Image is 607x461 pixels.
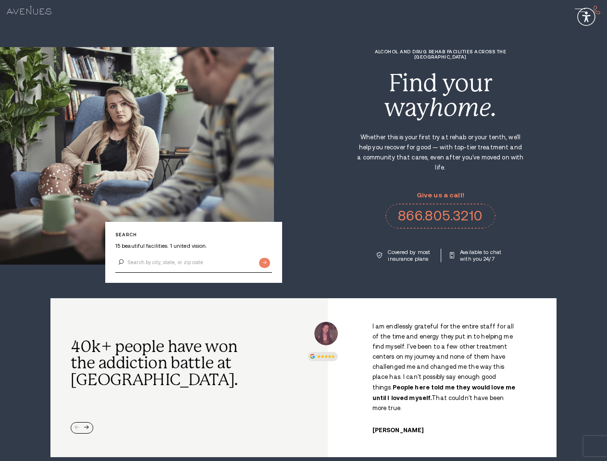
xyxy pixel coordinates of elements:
p: I am endlessly grateful for the entire staff for all of the time and energy they put in to helpin... [372,322,520,413]
a: Covered by most insurance plans [377,249,432,262]
a: Available to chat with you 24/7 [450,249,504,262]
p: Covered by most insurance plans [388,249,432,262]
h2: 40k+ people have won the addiction battle at [GEOGRAPHIC_DATA]. [71,339,244,389]
p: Whether this is your first try at rehab or your tenth, we'll help you recover for good — with top... [356,133,524,173]
div: / [341,322,543,434]
p: Available to chat with you 24/7 [460,249,504,262]
p: Search [115,232,272,237]
input: Search by city, state, or zip code [115,253,272,273]
div: Find your way [356,71,524,120]
p: 15 beautiful facilities. 1 united vision. [115,243,272,249]
input: Submit [259,258,270,268]
h1: Alcohol and Drug Rehab Facilities across the [GEOGRAPHIC_DATA] [356,49,524,60]
div: Next slide [84,425,89,430]
i: home. [429,94,496,121]
strong: People here told me they would love me until I loved myself. [372,384,516,401]
a: 866.805.3210 [385,204,496,229]
p: Give us a call! [385,192,496,199]
cite: [PERSON_NAME] [372,427,424,434]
